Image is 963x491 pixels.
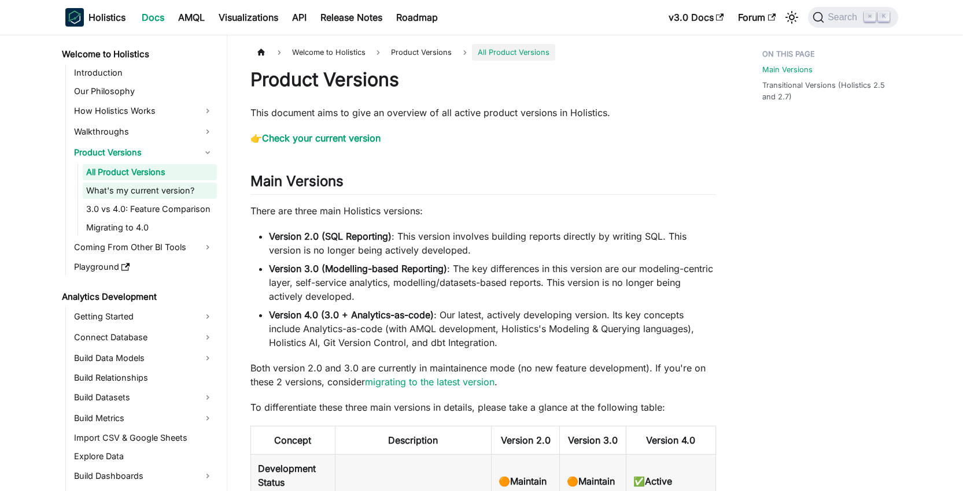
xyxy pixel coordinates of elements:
a: What's my current version? [83,183,217,199]
strong: Version 4.0 (3.0 + Analytics-as-code) [269,309,434,321]
strong: Version 2.0 (SQL Reporting) [269,230,392,242]
li: : The key differences in this version are our modeling-centric layer, self-service analytics, mod... [269,262,716,303]
a: Our Philosophy [71,83,217,99]
p: To differentiate these three main versions in details, please take a glance at the following table: [250,400,716,414]
strong: 👉 [250,132,381,144]
span: All Product Versions [472,44,555,61]
button: Search (Command+K) [808,7,898,28]
a: Visualizations [212,8,285,27]
strong: Maintain [578,475,615,487]
strong: Active [645,475,672,487]
p: There are three main Holistics versions: [250,204,716,218]
img: Holistics [65,8,84,27]
strong: Maintain [510,475,547,487]
a: Release Notes [313,8,389,27]
a: 3.0 vs 4.0: Feature Comparison [83,201,217,217]
strong: Development Status [258,463,316,488]
a: Build Data Models [71,349,217,367]
a: Main Versions [762,64,813,75]
h2: Main Versions [250,173,716,195]
span: Search [824,12,864,23]
button: Switch between dark and light mode (currently light mode) [783,8,801,27]
strong: Version 3.0 (Modelling-based Reporting) [269,263,447,274]
li: : This version involves building reports directly by writing SQL. This version is no longer being... [269,229,716,257]
a: Forum [731,8,783,27]
a: migrating to the latest version [365,376,495,388]
a: Introduction [71,65,217,81]
a: Getting Started [71,307,217,326]
a: How Holistics Works [71,102,217,120]
a: Build Metrics [71,409,217,427]
a: Migrating to 4.0 [83,220,217,236]
a: Docs [135,8,171,27]
span: Welcome to Holistics [286,44,371,61]
a: Explore Data [71,448,217,464]
th: Description [335,426,491,455]
h1: Product Versions [250,68,716,91]
a: Welcome to Holistics [58,46,217,62]
th: Version 3.0 [560,426,626,455]
kbd: K [878,12,890,22]
a: All Product Versions [83,164,217,180]
a: Build Dashboards [71,467,217,485]
kbd: ⌘ [864,12,876,22]
a: Walkthroughs [71,122,217,141]
a: Coming From Other BI Tools [71,238,217,256]
a: Build Relationships [71,370,217,386]
a: Home page [250,44,272,61]
th: Concept [250,426,335,455]
a: Import CSV & Google Sheets [71,430,217,446]
th: Version 2.0 [492,426,560,455]
a: Check your current version [262,132,381,144]
a: AMQL [171,8,212,27]
b: Holistics [88,10,126,24]
a: Playground [71,259,217,275]
a: Connect Database [71,328,217,347]
a: API [285,8,313,27]
p: This document aims to give an overview of all active product versions in Holistics. [250,106,716,120]
a: Roadmap [389,8,445,27]
a: v3.0 Docs [662,8,731,27]
a: Transitional Versions (Holistics 2.5 and 2.7) [762,80,891,102]
li: : Our latest, actively developing version. Its key concepts include Analytics-as-code (with AMQL ... [269,308,716,349]
nav: Breadcrumbs [250,44,716,61]
p: Both version 2.0 and 3.0 are currently in maintainence mode (no new feature development). If you'... [250,361,716,389]
a: Build Datasets [71,388,217,407]
span: Product Versions [385,44,457,61]
a: HolisticsHolistics [65,8,126,27]
a: Product Versions [71,143,217,162]
nav: Docs sidebar [54,35,227,491]
th: Version 4.0 [626,426,715,455]
a: Analytics Development [58,289,217,305]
